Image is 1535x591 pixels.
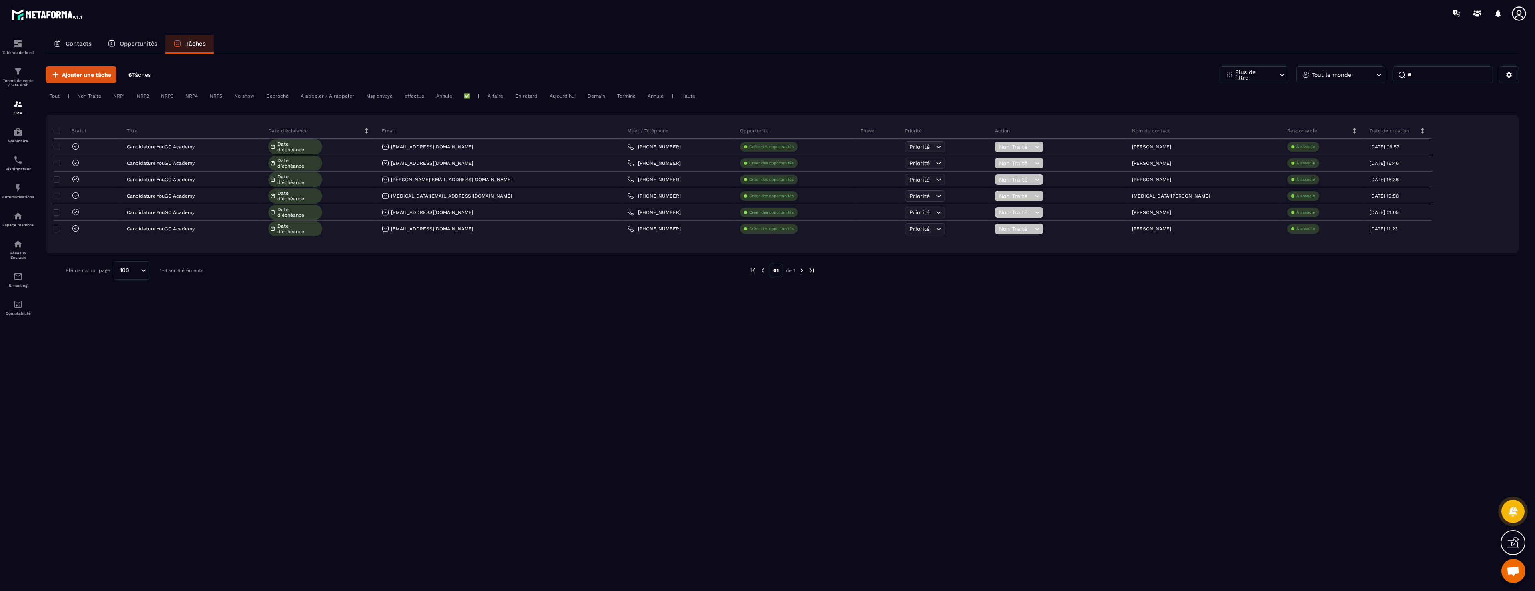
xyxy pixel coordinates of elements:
p: [DATE] 01:05 [1370,210,1399,215]
div: Annulé [432,91,456,101]
span: Ajouter une tâche [62,71,111,79]
p: Contacts [66,40,92,47]
p: Date de création [1370,128,1409,134]
p: [DATE] 11:23 [1370,226,1398,232]
img: formation [13,67,23,76]
p: Candidature YouGC Academy [127,177,195,182]
img: email [13,272,23,281]
span: Non Traité [999,176,1033,183]
div: Terminé [613,91,640,101]
a: formationformationCRM [2,93,34,121]
p: Espace membre [2,223,34,227]
div: Aujourd'hui [546,91,580,101]
a: Opportunités [100,35,165,54]
span: Date d’échéance [277,190,320,202]
p: À associe [1296,193,1315,199]
a: formationformationTableau de bord [2,33,34,61]
p: | [68,93,69,99]
span: Date d’échéance [277,158,320,169]
a: emailemailE-mailing [2,266,34,294]
div: Demain [584,91,609,101]
a: automationsautomationsAutomatisations [2,177,34,205]
span: Priorité [909,193,930,199]
img: next [798,267,805,274]
div: NRP4 [181,91,202,101]
p: [DATE] 19:58 [1370,193,1399,199]
a: [PHONE_NUMBER] [628,160,681,166]
img: next [808,267,815,274]
a: Open chat [1501,559,1525,583]
p: [PERSON_NAME] [1132,144,1171,150]
p: À associe [1296,226,1315,232]
p: Automatisations [2,195,34,199]
p: Phase [861,128,874,134]
p: Nom du contact [1132,128,1170,134]
div: Décroché [262,91,293,101]
p: Opportunités [120,40,157,47]
p: Plus de filtre [1235,69,1270,80]
p: Tunnel de vente / Site web [2,78,34,87]
div: ✅ [460,91,474,101]
p: [MEDICAL_DATA][PERSON_NAME] [1132,193,1210,199]
div: Search for option [114,261,150,280]
p: Créer des opportunités [749,226,794,232]
span: Non Traité [999,226,1033,232]
span: Non Traité [999,144,1033,150]
a: automationsautomationsEspace membre [2,205,34,233]
p: À associe [1296,177,1315,182]
span: Date d’échéance [277,223,320,234]
p: Créer des opportunités [749,160,794,166]
span: Priorité [909,176,930,183]
p: Comptabilité [2,311,34,315]
div: Haute [677,91,699,101]
img: prev [749,267,756,274]
p: [PERSON_NAME] [1132,160,1171,166]
div: Annulé [644,91,668,101]
span: Date d’échéance [277,174,320,185]
img: automations [13,211,23,221]
a: [PHONE_NUMBER] [628,176,681,183]
p: Priorité [905,128,922,134]
a: social-networksocial-networkRéseaux Sociaux [2,233,34,266]
p: CRM [2,111,34,115]
p: Créer des opportunités [749,210,794,215]
p: À associe [1296,144,1315,150]
span: Tâches [132,72,151,78]
p: Statut [56,128,86,134]
p: Candidature YouGC Academy [127,144,195,150]
div: Tout [46,91,64,101]
div: A appeler / A rappeler [297,91,358,101]
span: Date d’échéance [277,207,320,218]
div: En retard [511,91,542,101]
p: [DATE] 16:46 [1370,160,1399,166]
p: Candidature YouGC Academy [127,226,195,232]
p: Tâches [185,40,206,47]
span: Date d’échéance [277,141,320,152]
a: automationsautomationsWebinaire [2,121,34,149]
p: | [478,93,480,99]
img: formation [13,99,23,109]
img: accountant [13,299,23,309]
p: 6 [128,71,151,79]
button: Ajouter une tâche [46,66,116,83]
p: [DATE] 06:57 [1370,144,1399,150]
p: Action [995,128,1010,134]
span: Non Traité [999,160,1033,166]
img: prev [759,267,766,274]
p: [DATE] 16:36 [1370,177,1399,182]
p: | [672,93,673,99]
p: Créer des opportunités [749,193,794,199]
p: 01 [769,263,783,278]
img: formation [13,39,23,48]
p: Créer des opportunités [749,144,794,150]
img: scheduler [13,155,23,165]
a: [PHONE_NUMBER] [628,144,681,150]
p: Opportunité [740,128,768,134]
p: Candidature YouGC Academy [127,210,195,215]
p: Responsable [1287,128,1317,134]
p: E-mailing [2,283,34,288]
p: Email [382,128,395,134]
p: Candidature YouGC Academy [127,160,195,166]
a: [PHONE_NUMBER] [628,226,681,232]
span: 100 [117,266,132,275]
